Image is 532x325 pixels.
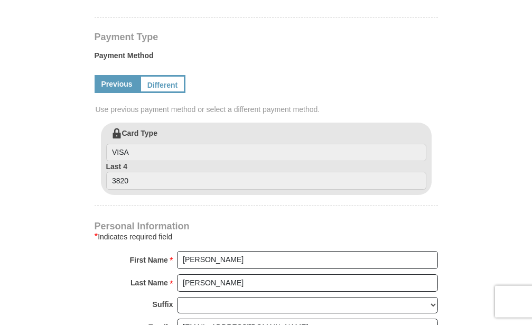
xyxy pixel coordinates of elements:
[130,275,168,290] strong: Last Name
[95,33,438,41] h4: Payment Type
[96,104,439,115] span: Use previous payment method or select a different payment method.
[130,253,168,267] strong: First Name
[106,144,426,162] input: Card Type
[106,128,426,162] label: Card Type
[106,161,426,190] label: Last 4
[139,75,186,93] a: Different
[153,297,173,312] strong: Suffix
[106,172,426,190] input: Last 4
[95,222,438,230] h4: Personal Information
[95,230,438,243] div: Indicates required field
[95,50,438,66] label: Payment Method
[95,75,139,93] a: Previous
